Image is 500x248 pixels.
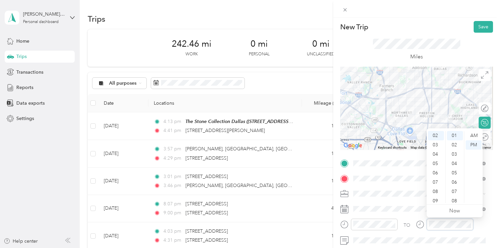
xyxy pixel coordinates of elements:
div: 04 [428,150,444,159]
div: PM [466,140,482,150]
div: 07 [447,187,463,196]
div: 06 [428,168,444,178]
iframe: Everlance-gr Chat Button Frame [463,211,500,248]
div: 08 [447,196,463,206]
div: 05 [428,159,444,168]
span: Map data ©2025 Google [411,146,447,149]
img: Google [342,141,364,150]
div: 05 [447,168,463,178]
div: AM [466,131,482,140]
div: 04 [447,159,463,168]
a: Open this area in Google Maps (opens a new window) [342,141,364,150]
div: 08 [428,187,444,196]
div: TO [404,222,410,229]
div: 01 [447,131,463,140]
div: 02 [447,140,463,150]
div: 02 [428,131,444,140]
div: 07 [428,178,444,187]
div: 03 [447,150,463,159]
p: Miles [410,53,423,61]
p: New Trip [340,22,368,32]
button: Keyboard shortcuts [378,145,407,150]
a: Now [449,208,460,214]
div: 06 [447,178,463,187]
div: 03 [428,140,444,150]
div: 09 [428,196,444,206]
button: Save [474,21,493,33]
